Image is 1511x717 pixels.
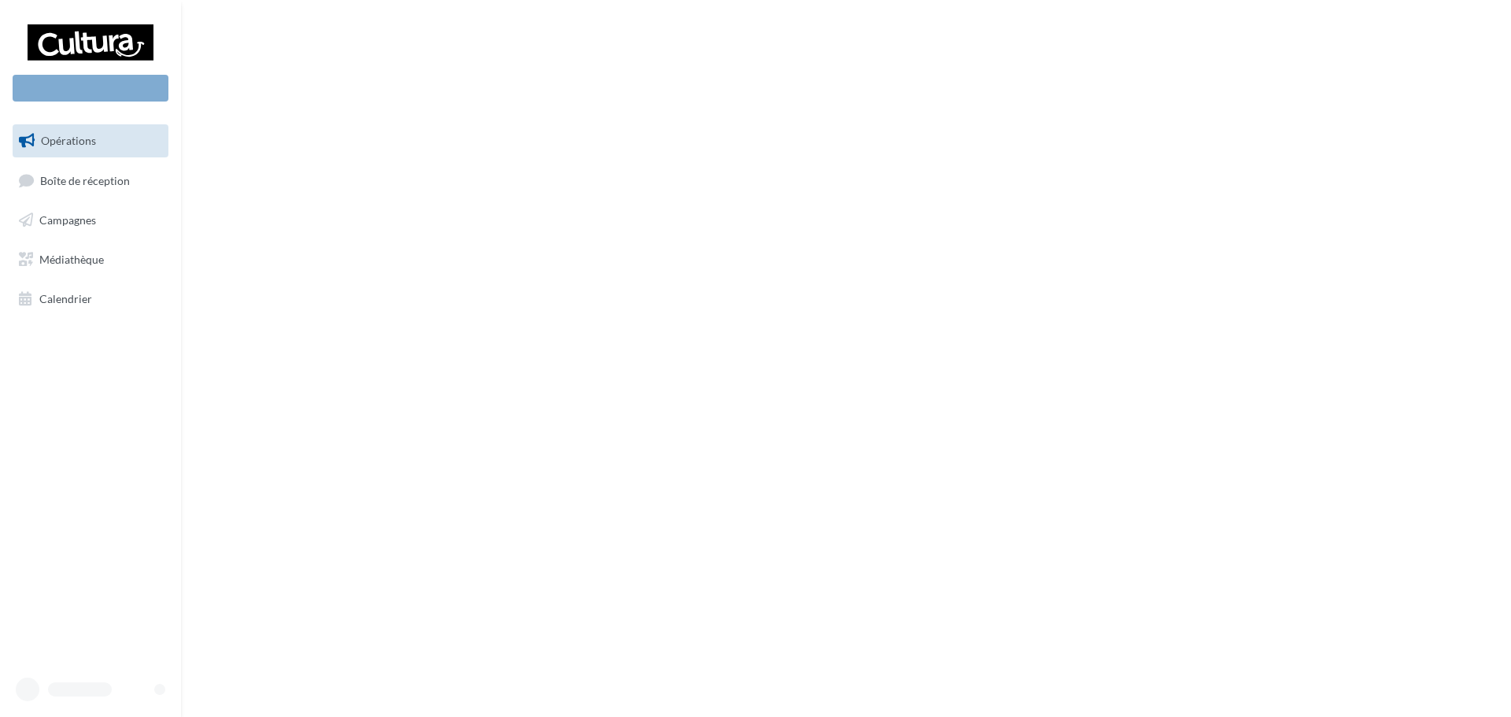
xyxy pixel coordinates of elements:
a: Calendrier [9,283,172,316]
span: Calendrier [39,291,92,305]
a: Médiathèque [9,243,172,276]
span: Opérations [41,134,96,147]
span: Boîte de réception [40,173,130,187]
a: Campagnes [9,204,172,237]
a: Opérations [9,124,172,157]
a: Boîte de réception [9,164,172,198]
span: Campagnes [39,213,96,227]
div: Nouvelle campagne [13,75,168,102]
span: Médiathèque [39,253,104,266]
